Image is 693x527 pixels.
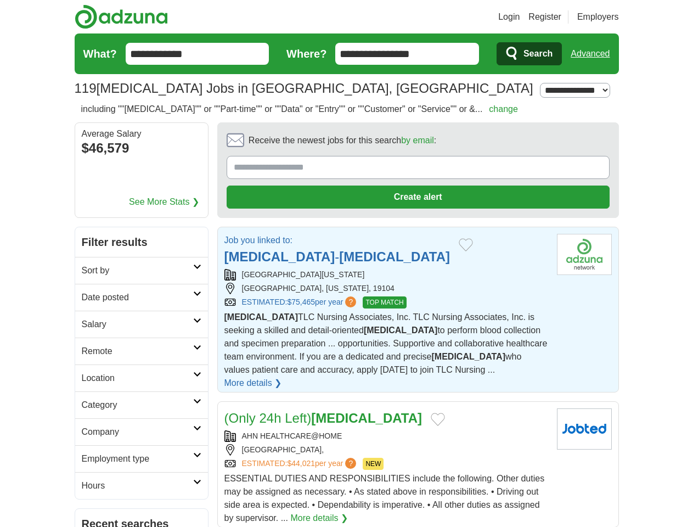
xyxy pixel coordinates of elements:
[363,296,406,309] span: TOP MATCH
[431,413,445,426] button: Add to favorite jobs
[75,284,208,311] a: Date posted
[82,291,193,304] h2: Date posted
[75,81,533,96] h1: [MEDICAL_DATA] Jobs in [GEOGRAPHIC_DATA], [GEOGRAPHIC_DATA]
[432,352,506,361] strong: [MEDICAL_DATA]
[83,46,117,62] label: What?
[75,311,208,338] a: Salary
[82,452,193,466] h2: Employment type
[242,296,359,309] a: ESTIMATED:$75,465per year?
[82,479,193,492] h2: Hours
[364,326,438,335] strong: [MEDICAL_DATA]
[290,512,348,525] a: More details ❯
[287,298,315,306] span: $75,465
[459,238,473,251] button: Add to favorite jobs
[75,227,208,257] h2: Filter results
[82,318,193,331] h2: Salary
[498,10,520,24] a: Login
[497,42,562,65] button: Search
[571,43,610,65] a: Advanced
[224,234,450,247] p: Job you linked to:
[75,338,208,365] a: Remote
[75,257,208,284] a: Sort by
[224,377,282,390] a: More details ❯
[227,186,610,209] button: Create alert
[224,444,548,456] div: [GEOGRAPHIC_DATA],
[82,264,193,277] h2: Sort by
[287,459,315,468] span: $44,021
[75,472,208,499] a: Hours
[224,249,450,264] a: [MEDICAL_DATA]-[MEDICAL_DATA]
[224,474,545,523] span: ESSENTIAL DUTIES AND RESPONSIBILITIES include the following. Other duties may be assigned as nece...
[363,458,384,470] span: NEW
[523,43,553,65] span: Search
[224,249,335,264] strong: [MEDICAL_DATA]
[75,79,97,98] span: 119
[345,458,356,469] span: ?
[345,296,356,307] span: ?
[528,10,561,24] a: Register
[129,195,199,209] a: See More Stats ❯
[401,136,434,145] a: by email
[82,372,193,385] h2: Location
[224,411,422,425] a: (Only 24h Left)[MEDICAL_DATA]
[75,4,168,29] img: Adzuna logo
[224,312,548,374] span: TLC Nursing Associates, Inc. TLC Nursing Associates, Inc. is seeking a skilled and detail-oriente...
[75,418,208,445] a: Company
[224,312,298,322] strong: [MEDICAL_DATA]
[557,234,612,275] img: Company logo
[311,411,422,425] strong: [MEDICAL_DATA]
[82,130,201,138] div: Average Salary
[224,283,548,294] div: [GEOGRAPHIC_DATA], [US_STATE], 19104
[75,365,208,391] a: Location
[75,391,208,418] a: Category
[489,104,518,114] a: change
[82,399,193,412] h2: Category
[286,46,326,62] label: Where?
[82,345,193,358] h2: Remote
[82,425,193,439] h2: Company
[75,445,208,472] a: Employment type
[242,458,359,470] a: ESTIMATED:$44,021per year?
[577,10,619,24] a: Employers
[249,134,436,147] span: Receive the newest jobs for this search :
[82,138,201,158] div: $46,579
[339,249,450,264] strong: [MEDICAL_DATA]
[224,269,548,281] div: [GEOGRAPHIC_DATA][US_STATE]
[81,103,518,116] h2: including ""[MEDICAL_DATA]"" or ""Part-time"" or ""Data" or "Entry"" or ""Customer" or "Service""...
[557,408,612,450] img: Company logo
[224,430,548,442] div: AHN HEALTHCARE@HOME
